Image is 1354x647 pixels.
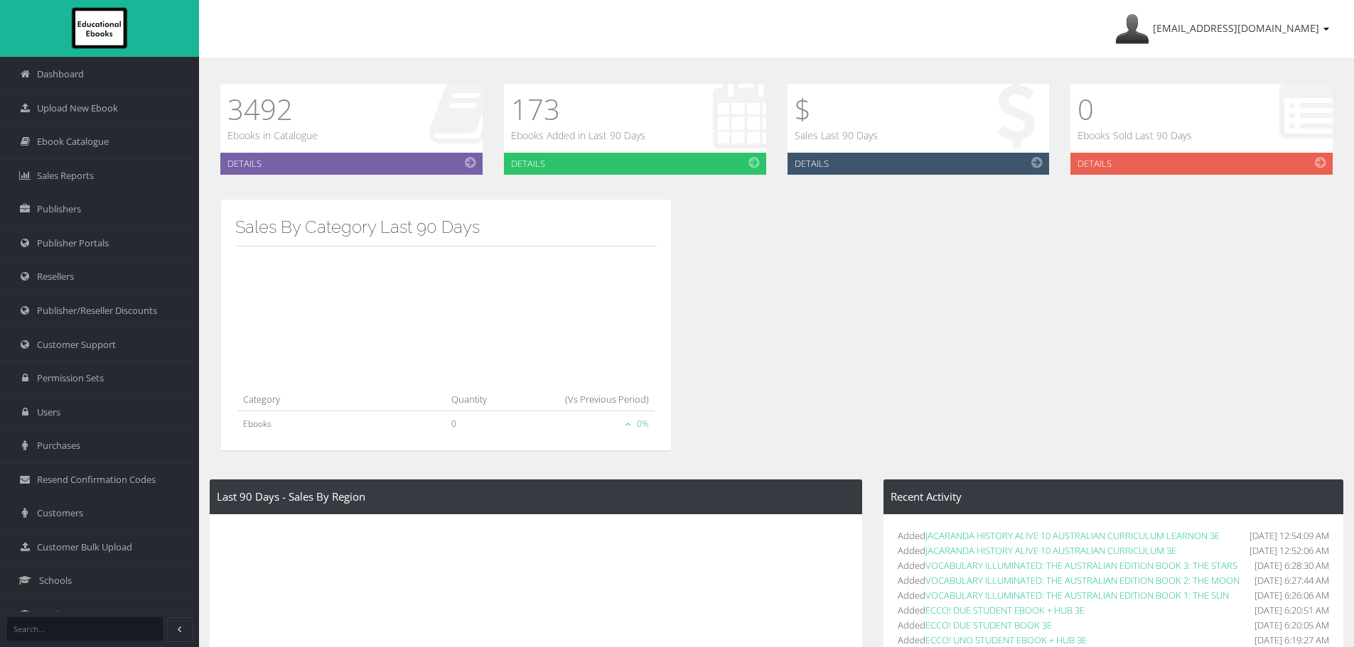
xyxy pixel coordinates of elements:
[1153,21,1319,35] span: [EMAIL_ADDRESS][DOMAIN_NAME]
[1254,573,1329,588] span: [DATE] 6:27:44 AM
[37,102,118,115] span: Upload New Ebook
[925,544,1176,557] a: JACARANDA HISTORY ALIVE 10 AUSTRALIAN CURRICULUM 3E
[37,270,74,283] span: Resellers
[37,135,109,148] span: Ebook Catalogue
[1250,528,1329,543] span: [DATE] 12:54:09 AM
[37,202,81,216] span: Publishers
[217,491,855,503] h4: Last 90 Days - Sales By Region
[1254,603,1329,618] span: [DATE] 6:20:51 AM
[925,604,1085,616] a: ECCO! DUE STUDENT EBOOK + HUB 3E
[37,473,156,486] span: Resend Confirmation Codes
[925,634,1087,646] a: ECCO! UNO STUDENT EBOOK + HUB 3E
[515,385,655,411] th: (Vs Previous Period)
[37,371,104,385] span: Permission Sets
[925,559,1237,572] a: VOCABULARY ILLUMINATED: THE AUSTRALIAN EDITION BOOK 3: THE STARS
[37,506,83,520] span: Customers
[7,617,163,641] input: Search...
[237,385,446,411] th: Category
[235,218,657,236] h3: Sales By Category Last 90 Days
[37,67,84,81] span: Dashboard
[898,603,1329,618] li: Added
[511,128,645,143] p: Ebooks Added in Last 90 Days
[1254,588,1329,603] span: [DATE] 6:26:06 AM
[446,411,515,437] td: 0
[515,411,655,437] td: 0%
[795,91,878,128] h1: $
[220,153,483,175] a: Details
[237,411,446,437] td: Ebooks
[898,543,1329,558] li: Added
[1070,153,1333,175] a: Details
[37,338,116,352] span: Customer Support
[1078,91,1192,128] h1: 0
[227,128,318,143] p: Ebooks in Catalogue
[925,529,1220,542] a: JACARANDA HISTORY ALIVE 10 AUSTRALIAN CURRICULUM LEARNON 3E
[925,574,1240,587] a: VOCABULARY ILLUMINATED: THE AUSTRALIAN EDITION BOOK 2: THE MOON
[925,619,1052,631] a: ECCO! DUE STUDENT BOOK 3E
[925,589,1229,602] a: VOCABULARY ILLUMINATED: THE AUSTRALIAN EDITION BOOK 1: THE SUN
[795,128,878,143] p: Sales Last 90 Days
[504,153,766,175] a: Details
[898,573,1329,588] li: Added
[898,558,1329,573] li: Added
[37,540,132,554] span: Customer Bulk Upload
[898,618,1329,633] li: Added
[898,528,1329,543] li: Added
[891,491,1336,503] h4: Recent Activity
[37,406,60,419] span: Users
[1115,12,1149,46] img: Avatar
[37,304,157,317] span: Publisher/Reseller Discounts
[788,153,1050,175] a: Details
[511,91,645,128] h1: 173
[39,574,72,587] span: Schools
[227,91,318,128] h1: 3492
[898,588,1329,603] li: Added
[37,439,80,452] span: Purchases
[1250,543,1329,558] span: [DATE] 12:52:06 AM
[39,608,92,621] span: Student Acc.
[1078,128,1192,143] p: Ebooks Sold Last 90 Days
[446,385,515,411] th: Quantity
[37,236,109,250] span: Publisher Portals
[1254,558,1329,573] span: [DATE] 6:28:30 AM
[37,169,94,183] span: Sales Reports
[1254,618,1329,633] span: [DATE] 6:20:05 AM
